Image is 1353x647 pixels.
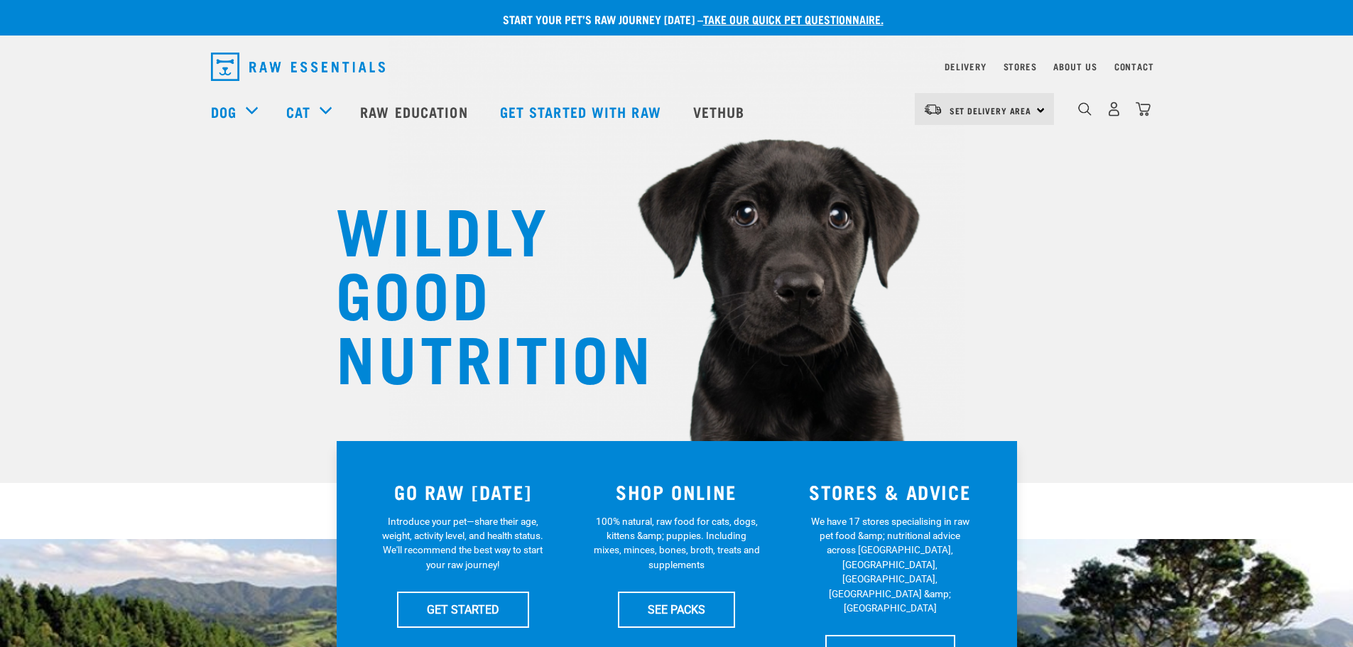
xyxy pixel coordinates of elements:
[286,101,310,122] a: Cat
[379,514,546,572] p: Introduce your pet—share their age, weight, activity level, and health status. We'll recommend th...
[397,592,529,627] a: GET STARTED
[807,514,974,616] p: We have 17 stores specialising in raw pet food &amp; nutritional advice across [GEOGRAPHIC_DATA],...
[679,83,763,140] a: Vethub
[792,481,989,503] h3: STORES & ADVICE
[1004,64,1037,69] a: Stores
[211,101,237,122] a: Dog
[1136,102,1151,116] img: home-icon@2x.png
[950,108,1032,113] span: Set Delivery Area
[618,592,735,627] a: SEE PACKS
[1078,102,1092,116] img: home-icon-1@2x.png
[593,514,760,572] p: 100% natural, raw food for cats, dogs, kittens &amp; puppies. Including mixes, minces, bones, bro...
[1053,64,1097,69] a: About Us
[365,481,562,503] h3: GO RAW [DATE]
[945,64,986,69] a: Delivery
[346,83,485,140] a: Raw Education
[211,53,385,81] img: Raw Essentials Logo
[200,47,1154,87] nav: dropdown navigation
[578,481,775,503] h3: SHOP ONLINE
[923,103,942,116] img: van-moving.png
[1114,64,1154,69] a: Contact
[486,83,679,140] a: Get started with Raw
[336,195,620,387] h1: WILDLY GOOD NUTRITION
[1107,102,1121,116] img: user.png
[703,16,884,22] a: take our quick pet questionnaire.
